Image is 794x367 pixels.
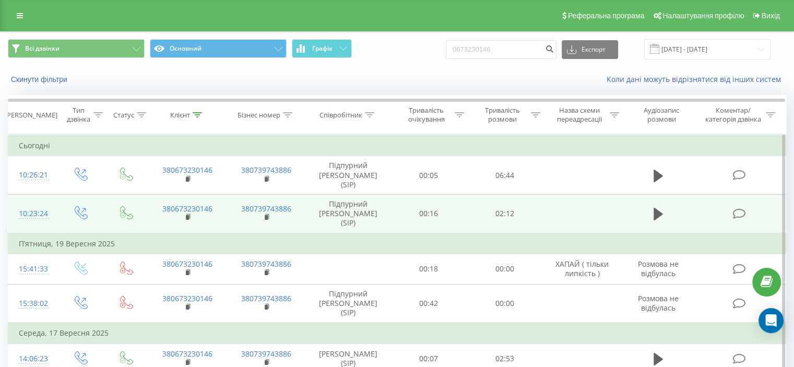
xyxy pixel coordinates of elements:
[631,106,692,124] div: Аудіозапис розмови
[319,111,362,120] div: Співробітник
[467,284,542,323] td: 00:00
[162,293,212,303] a: 380673230146
[552,106,607,124] div: Назва схеми переадресації
[150,39,287,58] button: Основний
[19,165,46,185] div: 10:26:21
[162,204,212,214] a: 380673230146
[306,284,391,323] td: Підпурний [PERSON_NAME] (SIP)
[562,40,618,59] button: Експорт
[446,40,556,59] input: Пошук за номером
[391,284,467,323] td: 00:42
[25,44,60,53] span: Всі дзвінки
[170,111,190,120] div: Клієнт
[638,259,679,278] span: Розмова не відбулась
[568,11,645,20] span: Реферальна програма
[19,293,46,314] div: 15:38:02
[306,156,391,195] td: Підпурний [PERSON_NAME] (SIP)
[400,106,453,124] div: Тривалість очікування
[162,259,212,269] a: 380673230146
[467,156,542,195] td: 06:44
[8,75,73,84] button: Скинути фільтри
[467,194,542,233] td: 02:12
[702,106,763,124] div: Коментар/категорія дзвінка
[162,349,212,359] a: 380673230146
[238,111,280,120] div: Бізнес номер
[391,156,467,195] td: 00:05
[241,293,291,303] a: 380739743886
[8,39,145,58] button: Всі дзвінки
[19,204,46,224] div: 10:23:24
[292,39,352,58] button: Графік
[476,106,528,124] div: Тривалість розмови
[8,323,786,344] td: Середа, 17 Вересня 2025
[162,165,212,175] a: 380673230146
[662,11,744,20] span: Налаштування профілю
[8,135,786,156] td: Сьогодні
[391,254,467,284] td: 00:18
[241,349,291,359] a: 380739743886
[113,111,134,120] div: Статус
[542,254,621,284] td: ХАПАЙ ( тільки липкість )
[312,45,333,52] span: Графік
[66,106,90,124] div: Тип дзвінка
[762,11,780,20] span: Вихід
[391,194,467,233] td: 00:16
[8,233,786,254] td: П’ятниця, 19 Вересня 2025
[241,204,291,214] a: 380739743886
[306,194,391,233] td: Підпурний [PERSON_NAME] (SIP)
[19,259,46,279] div: 15:41:33
[638,293,679,313] span: Розмова не відбулась
[467,254,542,284] td: 00:00
[607,74,786,84] a: Коли дані можуть відрізнятися вiд інших систем
[241,165,291,175] a: 380739743886
[759,308,784,333] div: Open Intercom Messenger
[5,111,57,120] div: [PERSON_NAME]
[241,259,291,269] a: 380739743886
